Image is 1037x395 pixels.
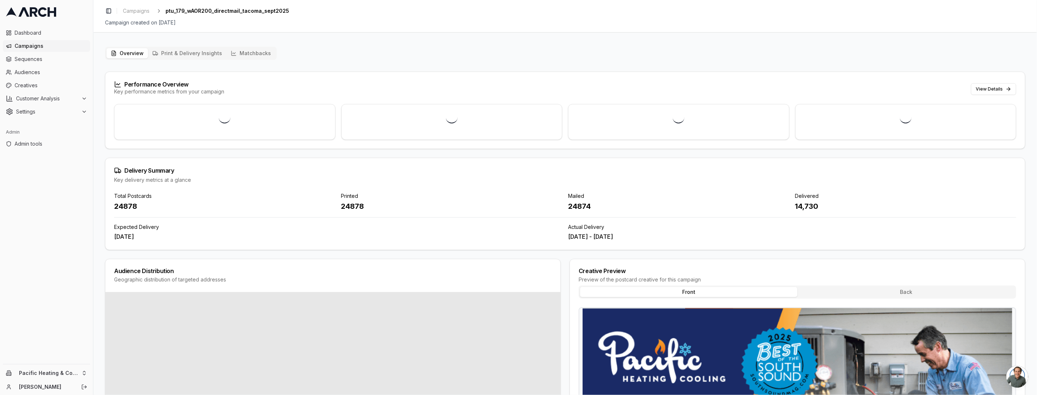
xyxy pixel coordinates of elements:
span: Settings [16,108,78,115]
a: Campaigns [3,40,90,52]
div: Mailed [568,192,789,200]
div: Actual Delivery [568,223,1016,231]
button: Back [797,287,1015,297]
button: Pacific Heating & Cooling [3,367,90,379]
div: Geographic distribution of targeted addresses [114,276,552,283]
a: Admin tools [3,138,90,150]
a: Sequences [3,53,90,65]
div: Delivered [795,192,1017,200]
div: Printed [341,192,563,200]
a: Creatives [3,80,90,91]
div: Delivery Summary [114,167,1016,174]
button: Log out [79,382,89,392]
span: Campaigns [15,42,87,50]
div: 24878 [114,201,335,211]
span: ptu_179_wAOR200_directmail_tacoma_sept2025 [166,7,289,15]
span: Dashboard [15,29,87,37]
div: Expected Delivery [114,223,562,231]
div: Admin [3,126,90,138]
div: Open chat [1006,366,1028,388]
button: Overview [106,48,148,58]
span: Sequences [15,55,87,63]
a: Campaigns [120,6,152,16]
nav: breadcrumb [120,6,289,16]
div: Key performance metrics from your campaign [114,88,224,95]
button: View Details [971,83,1016,95]
div: Audience Distribution [114,268,552,274]
button: Settings [3,106,90,118]
a: Audiences [3,66,90,78]
div: Total Postcards [114,192,335,200]
span: Pacific Heating & Cooling [19,370,78,376]
div: [DATE] [114,232,562,241]
a: Dashboard [3,27,90,39]
a: [PERSON_NAME] [19,383,73,391]
div: 14,730 [795,201,1017,211]
div: [DATE] - [DATE] [568,232,1016,241]
div: Creative Preview [579,268,1016,274]
div: Preview of the postcard creative for this campaign [579,276,1016,283]
button: Front [580,287,797,297]
div: 24878 [341,201,563,211]
button: Print & Delivery Insights [148,48,226,58]
div: Key delivery metrics at a glance [114,176,1016,184]
div: Campaign created on [DATE] [105,19,1025,26]
button: Customer Analysis [3,93,90,104]
button: Matchbacks [226,48,275,58]
span: Admin tools [15,140,87,147]
div: 24874 [568,201,789,211]
span: Campaigns [123,7,149,15]
div: Performance Overview [114,81,224,88]
span: Audiences [15,69,87,76]
span: Customer Analysis [16,95,78,102]
span: Creatives [15,82,87,89]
